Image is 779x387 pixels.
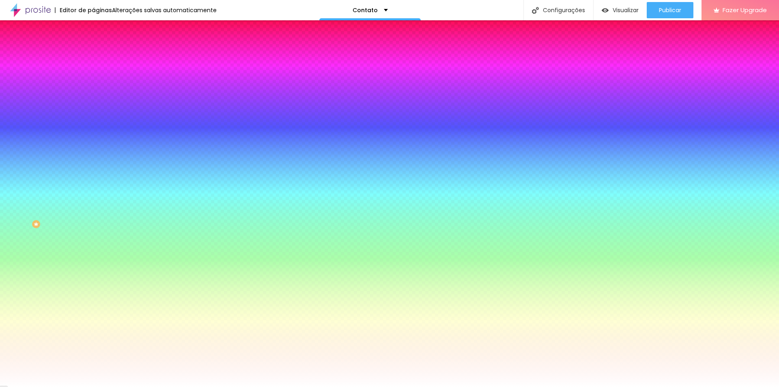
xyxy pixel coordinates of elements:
img: Icone [532,7,539,14]
button: Publicar [647,2,693,18]
span: Fazer Upgrade [723,6,767,13]
p: Contato [353,7,378,13]
span: Publicar [659,7,681,13]
div: Alterações salvas automaticamente [112,7,217,13]
img: view-1.svg [602,7,609,14]
span: Visualizar [613,7,639,13]
button: Visualizar [594,2,647,18]
div: Editor de páginas [55,7,112,13]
